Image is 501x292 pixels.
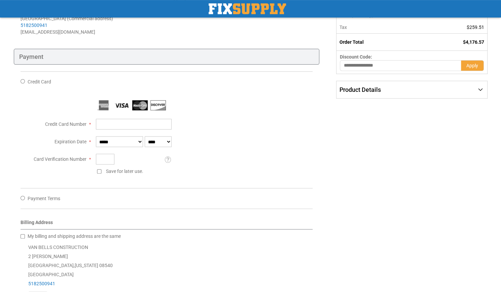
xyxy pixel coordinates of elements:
[461,60,484,71] button: Apply
[28,281,55,286] a: 5182500941
[28,233,121,239] span: My billing and shipping address are the same
[45,121,86,127] span: Credit Card Number
[150,100,166,110] img: Discover
[106,169,143,174] span: Save for later use.
[21,23,47,28] a: 5182500941
[209,3,286,14] a: store logo
[463,39,484,45] span: $4,176.57
[336,21,426,34] th: Tax
[467,25,484,30] span: $259.51
[132,100,148,110] img: MasterCard
[466,63,478,68] span: Apply
[55,139,86,144] span: Expiration Date
[28,79,51,84] span: Credit Card
[21,219,313,229] div: Billing Address
[96,100,111,110] img: American Express
[21,29,95,35] span: [EMAIL_ADDRESS][DOMAIN_NAME]
[339,39,364,45] strong: Order Total
[14,49,320,65] div: Payment
[34,156,86,162] span: Card Verification Number
[28,196,60,201] span: Payment Terms
[114,100,130,110] img: Visa
[340,54,372,60] span: Discount Code:
[75,263,98,268] span: [US_STATE]
[339,86,381,93] span: Product Details
[209,3,286,14] img: Fix Industrial Supply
